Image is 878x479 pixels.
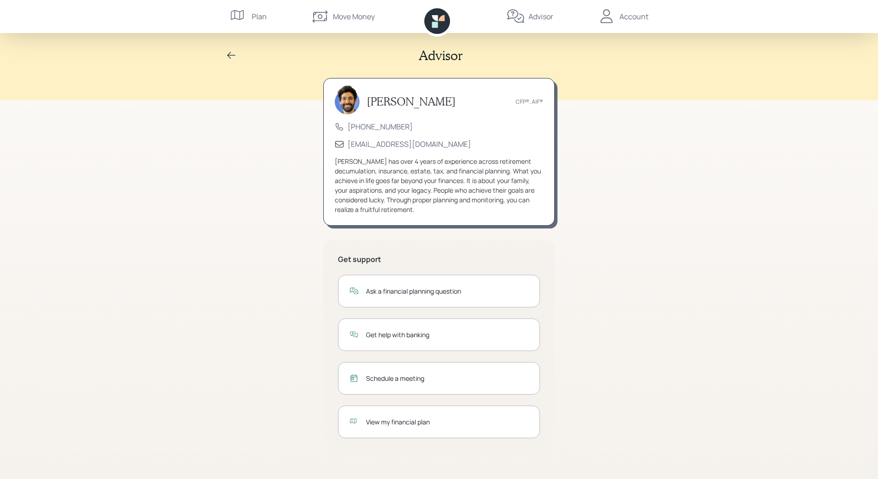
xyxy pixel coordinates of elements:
div: Move Money [333,11,375,22]
div: Advisor [529,11,553,22]
div: View my financial plan [366,417,529,427]
img: eric-schwartz-headshot.png [335,85,360,114]
div: Schedule a meeting [366,373,529,383]
a: [EMAIL_ADDRESS][DOMAIN_NAME] [348,139,471,149]
div: CFP®, AIF® [516,98,543,106]
div: Plan [252,11,267,22]
h2: Advisor [419,48,463,63]
a: [PHONE_NUMBER] [348,122,413,132]
div: [PERSON_NAME] has over 4 years of experience across retirement decumulation, insurance, estate, t... [335,156,543,214]
div: Ask a financial planning question [366,286,529,296]
div: Get help with banking [366,330,529,340]
h3: [PERSON_NAME] [367,95,456,108]
div: Account [619,11,648,22]
h5: Get support [338,255,540,264]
